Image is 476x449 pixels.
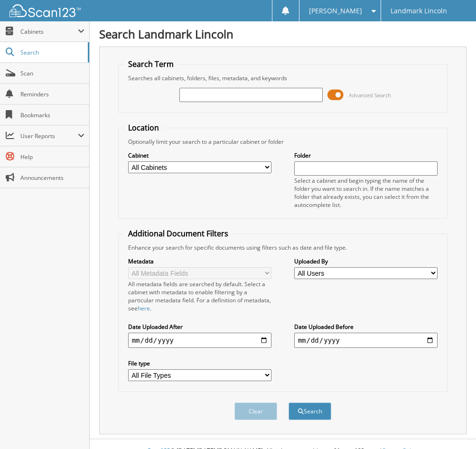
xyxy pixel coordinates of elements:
[123,59,178,69] legend: Search Term
[20,48,83,56] span: Search
[349,92,391,99] span: Advanced Search
[20,111,84,119] span: Bookmarks
[20,90,84,98] span: Reminders
[309,8,362,14] span: [PERSON_NAME]
[138,304,150,312] a: here
[9,4,81,17] img: scan123-logo-white.svg
[123,228,233,239] legend: Additional Document Filters
[20,132,78,140] span: User Reports
[20,153,84,161] span: Help
[20,69,84,77] span: Scan
[128,151,272,159] label: Cabinet
[294,151,438,159] label: Folder
[294,257,438,265] label: Uploaded By
[128,257,272,265] label: Metadata
[99,26,467,42] h1: Search Landmark Lincoln
[20,174,84,182] span: Announcements
[20,28,78,36] span: Cabinets
[234,402,277,420] button: Clear
[123,243,443,252] div: Enhance your search for specific documents using filters such as date and file type.
[128,359,272,367] label: File type
[294,323,438,331] label: Date Uploaded Before
[391,8,447,14] span: Landmark Lincoln
[128,280,272,312] div: All metadata fields are searched by default. Select a cabinet with metadata to enable filtering b...
[289,402,331,420] button: Search
[294,177,438,209] div: Select a cabinet and begin typing the name of the folder you want to search in. If the name match...
[128,323,272,331] label: Date Uploaded After
[123,138,443,146] div: Optionally limit your search to a particular cabinet or folder
[294,333,438,348] input: end
[123,74,443,82] div: Searches all cabinets, folders, files, metadata, and keywords
[123,122,164,133] legend: Location
[128,333,272,348] input: start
